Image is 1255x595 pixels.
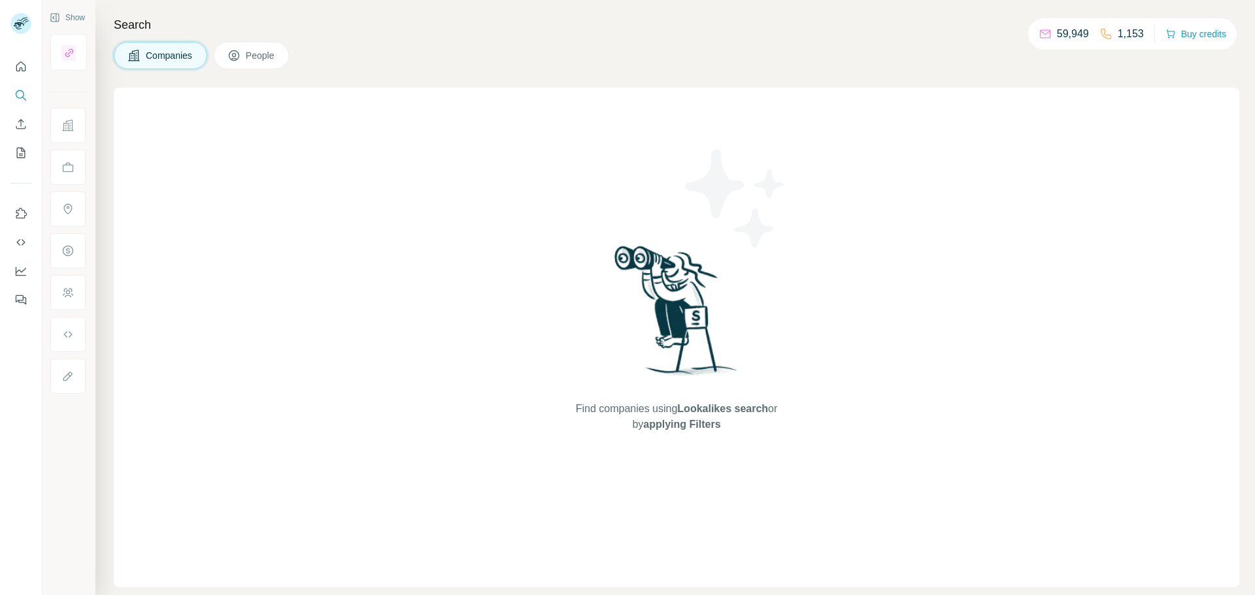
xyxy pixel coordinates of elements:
button: My lists [10,141,31,165]
img: Surfe Illustration - Woman searching with binoculars [609,242,745,388]
button: Enrich CSV [10,112,31,136]
button: Buy credits [1165,25,1226,43]
button: Feedback [10,288,31,312]
button: Use Surfe on LinkedIn [10,202,31,225]
span: People [246,49,276,62]
button: Search [10,84,31,107]
button: Show [41,8,94,27]
p: 1,153 [1118,26,1144,42]
button: Dashboard [10,259,31,283]
span: Find companies using or by [572,401,781,432]
span: applying Filters [643,419,720,430]
span: Lookalikes search [677,403,768,414]
p: 59,949 [1057,26,1089,42]
h4: Search [114,16,1239,34]
img: Surfe Illustration - Stars [677,140,794,257]
span: Companies [146,49,193,62]
button: Use Surfe API [10,231,31,254]
button: Quick start [10,55,31,78]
